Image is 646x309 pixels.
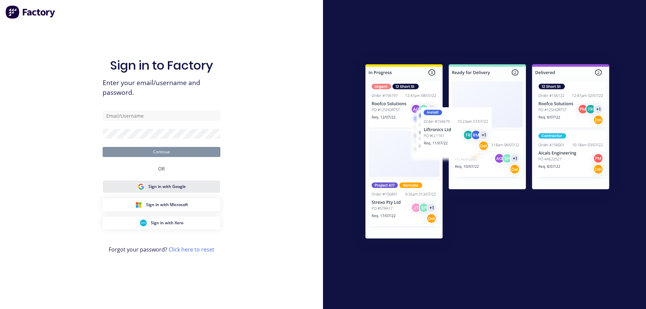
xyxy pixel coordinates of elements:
img: Google Sign in [138,183,144,190]
div: OR [158,157,165,180]
span: Sign in with Xero [151,220,183,226]
span: Enter your email/username and password. [103,78,220,98]
img: Xero Sign in [140,220,147,226]
button: Continue [103,147,220,157]
span: Forgot your password? [109,245,214,254]
button: Microsoft Sign inSign in with Microsoft [103,198,220,211]
span: Sign in with Google [148,184,186,190]
button: Google Sign inSign in with Google [103,180,220,193]
span: Sign in with Microsoft [146,202,188,208]
a: Click here to reset [169,246,214,253]
input: Email/Username [103,111,220,121]
img: Sign in [351,51,624,255]
h1: Sign in to Factory [110,58,213,73]
img: Microsoft Sign in [135,201,142,208]
img: Factory [5,5,56,19]
button: Xero Sign inSign in with Xero [103,217,220,229]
